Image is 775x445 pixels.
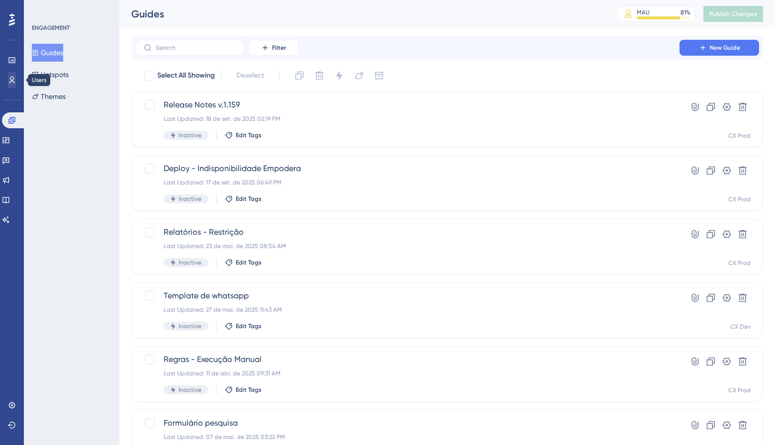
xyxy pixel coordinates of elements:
[164,178,651,186] div: Last Updated: 17 de set. de 2025 06:49 PM
[164,290,651,302] span: Template de whatsapp
[703,6,763,22] button: Publish Changes
[179,195,201,203] span: Inactive
[164,242,651,250] div: Last Updated: 23 de mai. de 2025 08:54 AM
[164,417,651,429] span: Formulário pesquisa
[637,8,650,16] div: MAU
[157,70,215,82] span: Select All Showing
[679,40,759,56] button: New Guide
[164,99,651,111] span: Release Notes v.1.159
[236,70,264,82] span: Deselect
[179,386,201,394] span: Inactive
[236,195,262,203] span: Edit Tags
[728,259,751,267] div: CX Prod
[225,131,262,139] button: Edit Tags
[179,322,201,330] span: Inactive
[32,44,63,62] button: Guides
[709,10,757,18] span: Publish Changes
[728,195,751,203] div: CX Prod
[164,115,651,123] div: Last Updated: 18 de set. de 2025 02:19 PM
[179,131,201,139] span: Inactive
[710,44,740,52] span: New Guide
[32,24,70,32] div: ENGAGEMENT
[164,433,651,441] div: Last Updated: 07 de mai. de 2025 03:22 PM
[225,386,262,394] button: Edit Tags
[227,67,273,85] button: Deselect
[32,66,69,84] button: Hotspots
[131,7,591,21] div: Guides
[225,322,262,330] button: Edit Tags
[730,323,751,331] div: CX Dev
[32,88,66,105] button: Themes
[249,40,298,56] button: Filter
[236,131,262,139] span: Edit Tags
[236,322,262,330] span: Edit Tags
[225,259,262,267] button: Edit Tags
[236,386,262,394] span: Edit Tags
[272,44,286,52] span: Filter
[225,195,262,203] button: Edit Tags
[728,132,751,140] div: CX Prod
[164,226,651,238] span: Relatórios - Restrição
[728,386,751,394] div: CX Prod
[156,44,236,51] input: Search
[680,8,690,16] div: 81 %
[164,369,651,377] div: Last Updated: 11 de abr. de 2025 09:31 AM
[179,259,201,267] span: Inactive
[236,259,262,267] span: Edit Tags
[164,354,651,365] span: Regras - Execução Manual
[164,306,651,314] div: Last Updated: 27 de mai. de 2025 11:43 AM
[164,163,651,175] span: Deploy - Indisponibilidade Empodera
